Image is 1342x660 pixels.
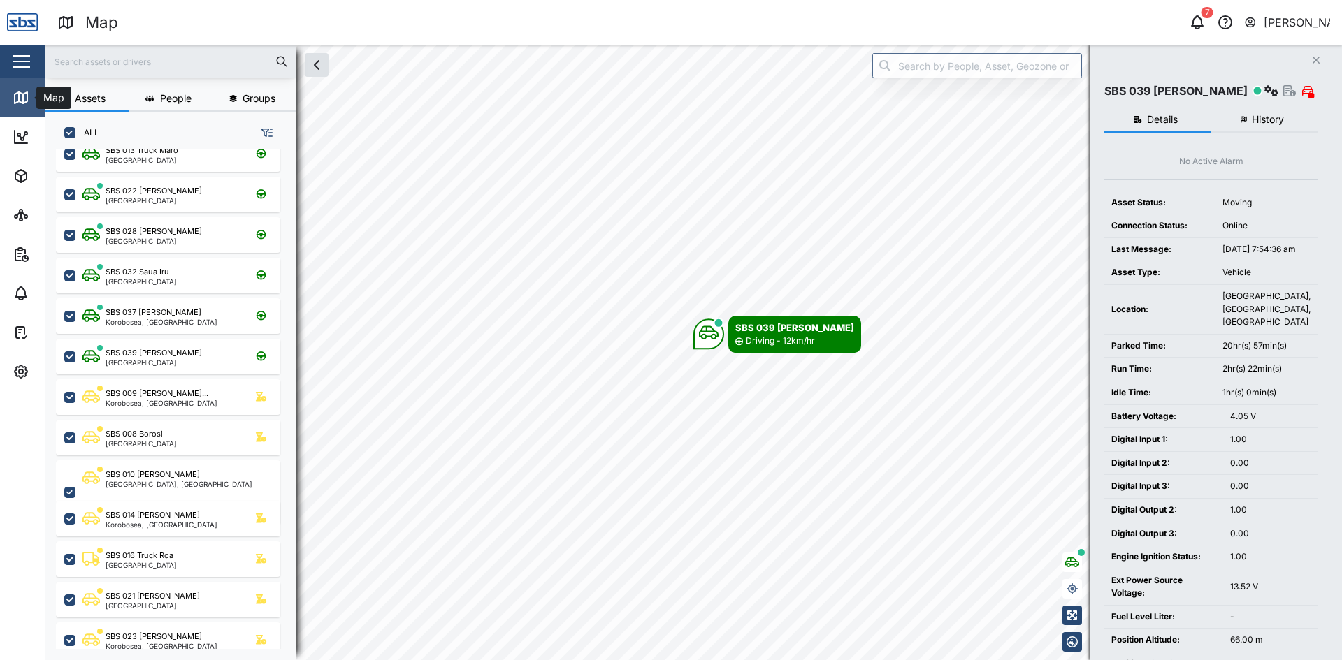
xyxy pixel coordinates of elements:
div: [GEOGRAPHIC_DATA] [106,602,200,609]
div: Map [85,10,118,35]
div: 20hr(s) 57min(s) [1222,339,1311,353]
div: 4.05 V [1230,410,1311,423]
span: Assets [75,94,106,103]
div: 1hr(s) 0min(s) [1222,386,1311,399]
div: [GEOGRAPHIC_DATA] [106,237,202,244]
label: ALL [75,127,99,138]
span: Groups [243,94,275,103]
div: 2hr(s) 22min(s) [1222,362,1311,376]
div: [PERSON_NAME] [1264,14,1331,31]
div: [GEOGRAPHIC_DATA], [GEOGRAPHIC_DATA], [GEOGRAPHIC_DATA] [1222,290,1311,329]
div: 1.00 [1230,433,1311,446]
div: Sites [36,207,70,223]
span: History [1252,115,1284,124]
div: [GEOGRAPHIC_DATA] [106,359,202,366]
div: Alarms [36,286,80,301]
div: SBS 039 [PERSON_NAME] [1104,82,1248,100]
div: 0.00 [1230,457,1311,470]
div: 13.52 V [1230,580,1311,594]
div: Korobosea, [GEOGRAPHIC_DATA] [106,643,217,650]
div: Map marker [693,316,861,353]
div: 7 [1202,7,1213,18]
div: SBS 039 [PERSON_NAME] [735,321,854,335]
img: Main Logo [7,7,38,38]
div: Position Altitude: [1111,633,1216,647]
div: SBS 039 [PERSON_NAME] [106,347,202,359]
div: Digital Input 2: [1111,457,1216,470]
div: Engine Ignition Status: [1111,550,1216,564]
div: [GEOGRAPHIC_DATA] [106,562,177,569]
div: Battery Voltage: [1111,410,1216,423]
div: [DATE] 7:54:36 am [1222,243,1311,256]
div: [GEOGRAPHIC_DATA] [106,440,177,447]
div: SBS 014 [PERSON_NAME] [106,509,200,521]
div: SBS 028 [PERSON_NAME] [106,226,202,237]
div: Map [36,90,68,105]
button: [PERSON_NAME] [1243,13,1331,32]
div: [GEOGRAPHIC_DATA] [106,156,178,163]
div: [GEOGRAPHIC_DATA] [106,278,177,285]
canvas: Map [45,45,1342,660]
div: Vehicle [1222,266,1311,279]
div: Connection Status: [1111,219,1208,233]
div: 0.00 [1230,480,1311,493]
div: Settings [36,364,86,379]
div: Ext Power Source Voltage: [1111,574,1216,600]
div: SBS 013 Truck Maro [106,145,178,156]
div: - [1230,610,1311,624]
div: Asset Status: [1111,196,1208,210]
div: Driving - 12km/hr [746,335,815,348]
div: Digital Input 3: [1111,480,1216,493]
div: Dashboard [36,129,99,145]
input: Search by People, Asset, Geozone or Place [872,53,1082,78]
div: grid [56,149,296,649]
div: Digital Input 1: [1111,433,1216,446]
div: SBS 022 [PERSON_NAME] [106,185,202,197]
div: Fuel Level Liter: [1111,610,1216,624]
div: Digital Output 2: [1111,504,1216,517]
div: [GEOGRAPHIC_DATA], [GEOGRAPHIC_DATA] [106,481,252,487]
input: Search assets or drivers [53,51,288,72]
div: [GEOGRAPHIC_DATA] [106,197,202,204]
div: SBS 010 [PERSON_NAME] [106,469,200,481]
div: SBS 021 [PERSON_NAME] [106,590,200,602]
div: 66.00 m [1230,633,1311,647]
div: SBS 037 [PERSON_NAME] [106,307,201,318]
div: SBS 009 [PERSON_NAME]... [106,388,208,399]
div: Korobosea, [GEOGRAPHIC_DATA] [106,318,217,325]
div: Reports [36,247,84,262]
div: 1.00 [1230,550,1311,564]
div: Tasks [36,325,75,340]
div: No Active Alarm [1179,155,1243,168]
div: Online [1222,219,1311,233]
div: Location: [1111,303,1208,316]
div: SBS 016 Truck Roa [106,550,173,562]
div: Assets [36,168,80,184]
span: Details [1147,115,1178,124]
div: SBS 008 Borosi [106,428,163,440]
div: Asset Type: [1111,266,1208,279]
div: Idle Time: [1111,386,1208,399]
div: SBS 023 [PERSON_NAME] [106,631,202,643]
div: Korobosea, [GEOGRAPHIC_DATA] [106,521,217,528]
div: SBS 032 Saua Iru [106,266,169,278]
div: Run Time: [1111,362,1208,376]
div: Moving [1222,196,1311,210]
div: Digital Output 3: [1111,527,1216,541]
div: 0.00 [1230,527,1311,541]
div: Last Message: [1111,243,1208,256]
div: Korobosea, [GEOGRAPHIC_DATA] [106,399,217,406]
div: Parked Time: [1111,339,1208,353]
div: 1.00 [1230,504,1311,517]
span: People [160,94,192,103]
